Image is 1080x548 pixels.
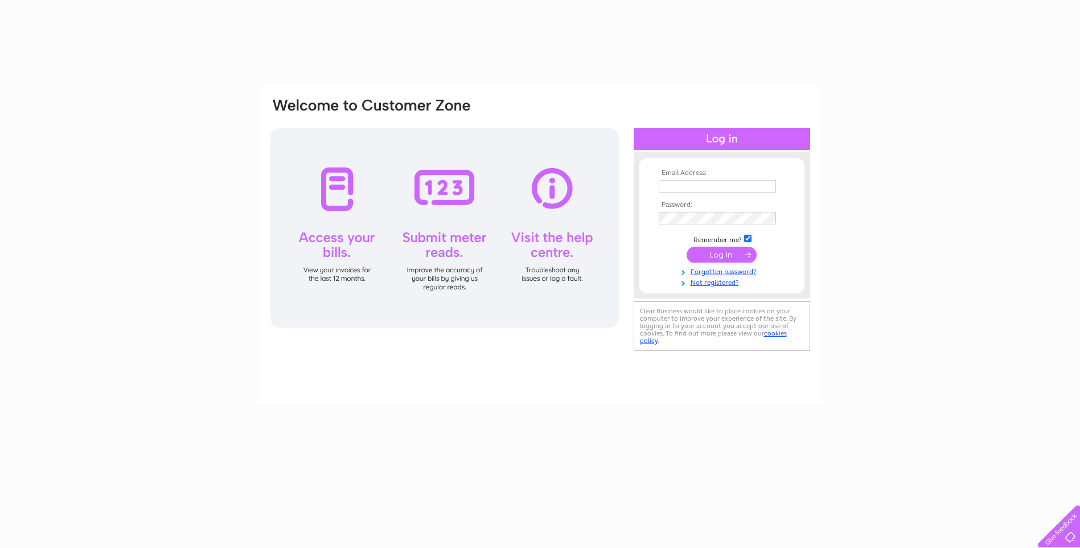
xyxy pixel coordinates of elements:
[656,169,788,177] th: Email Address:
[656,233,788,244] td: Remember me?
[656,201,788,209] th: Password:
[634,301,810,351] div: Clear Business would like to place cookies on your computer to improve your experience of the sit...
[687,247,757,263] input: Submit
[659,276,788,287] a: Not registered?
[659,265,788,276] a: Forgotten password?
[640,329,787,345] a: cookies policy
